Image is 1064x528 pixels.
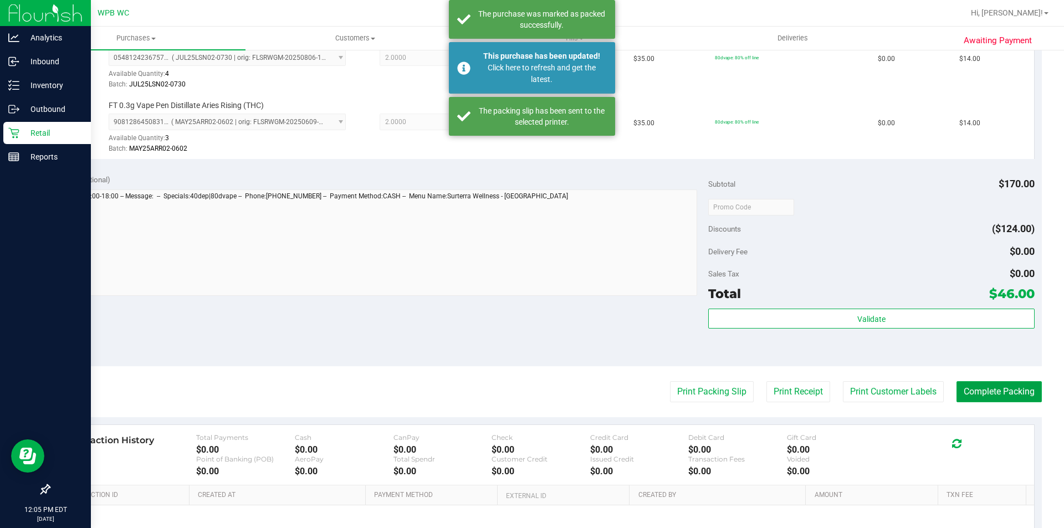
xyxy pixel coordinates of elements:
inline-svg: Outbound [8,104,19,115]
span: $35.00 [633,54,654,64]
div: $0.00 [492,466,590,476]
span: ($124.00) [992,223,1035,234]
p: Retail [19,126,86,140]
span: Subtotal [708,180,735,188]
a: Transaction ID [65,491,185,500]
a: Deliveries [683,27,902,50]
div: Transaction Fees [688,455,787,463]
p: Outbound [19,102,86,116]
span: $0.00 [878,118,895,129]
div: $0.00 [295,466,393,476]
span: $14.00 [959,54,980,64]
div: Total Payments [196,433,295,442]
div: $0.00 [492,444,590,455]
p: Reports [19,150,86,163]
th: External ID [497,485,629,505]
iframe: Resource center [11,439,44,473]
span: Batch: [109,145,127,152]
div: $0.00 [787,444,886,455]
div: Available Quantity: [109,130,358,152]
span: Hi, [PERSON_NAME]! [971,8,1043,17]
div: The purchase was marked as packed successfully. [477,8,607,30]
p: Inventory [19,79,86,92]
inline-svg: Inbound [8,56,19,67]
span: JUL25LSN02-0730 [129,80,186,88]
button: Print Customer Labels [843,381,944,402]
p: 12:05 PM EDT [5,505,86,515]
inline-svg: Retail [8,127,19,139]
span: 4 [165,70,169,78]
span: Sales Tax [708,269,739,278]
span: Discounts [708,219,741,239]
div: Available Quantity: [109,66,358,88]
span: 3 [165,134,169,142]
div: $0.00 [787,466,886,476]
div: Debit Card [688,433,787,442]
span: $35.00 [633,118,654,129]
span: Deliveries [763,33,823,43]
p: Analytics [19,31,86,44]
div: This purchase has been updated! [477,50,607,62]
a: Purchases [27,27,245,50]
span: $0.00 [1010,268,1035,279]
span: $170.00 [999,178,1035,189]
div: $0.00 [590,444,689,455]
div: AeroPay [295,455,393,463]
button: Print Packing Slip [670,381,754,402]
div: $0.00 [590,466,689,476]
span: Validate [857,315,886,324]
span: 80dvape: 80% off line [715,55,759,60]
span: Total [708,286,741,301]
div: $0.00 [295,444,393,455]
p: Inbound [19,55,86,68]
span: $0.00 [878,54,895,64]
span: $14.00 [959,118,980,129]
div: Credit Card [590,433,689,442]
div: CanPay [393,433,492,442]
button: Complete Packing [956,381,1042,402]
span: 80dvape: 80% off line [715,119,759,125]
div: $0.00 [393,466,492,476]
div: $0.00 [196,466,295,476]
inline-svg: Analytics [8,32,19,43]
div: $0.00 [688,444,787,455]
span: $0.00 [1010,245,1035,257]
div: $0.00 [688,466,787,476]
div: The packing slip has been sent to the selected printer. [477,105,607,127]
input: Promo Code [708,199,794,216]
div: Point of Banking (POB) [196,455,295,463]
span: $46.00 [989,286,1035,301]
span: MAY25ARR02-0602 [129,145,187,152]
span: WPB WC [98,8,129,18]
div: Click here to refresh and get the latest. [477,62,607,85]
div: Cash [295,433,393,442]
inline-svg: Inventory [8,80,19,91]
div: Gift Card [787,433,886,442]
div: Customer Credit [492,455,590,463]
div: Total Spendr [393,455,492,463]
button: Print Receipt [766,381,830,402]
span: Delivery Fee [708,247,748,256]
a: Amount [815,491,934,500]
div: Voided [787,455,886,463]
span: FT 0.3g Vape Pen Distillate Aries Rising (THC) [109,100,264,111]
span: Awaiting Payment [964,34,1032,47]
span: Batch: [109,80,127,88]
div: Check [492,433,590,442]
a: Customers [245,27,464,50]
span: Purchases [27,33,245,43]
a: Payment Method [374,491,493,500]
a: Txn Fee [947,491,1021,500]
p: [DATE] [5,515,86,523]
button: Validate [708,309,1034,329]
span: Customers [246,33,464,43]
a: Created At [198,491,361,500]
div: $0.00 [393,444,492,455]
div: $0.00 [196,444,295,455]
a: Created By [638,491,801,500]
inline-svg: Reports [8,151,19,162]
div: Issued Credit [590,455,689,463]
